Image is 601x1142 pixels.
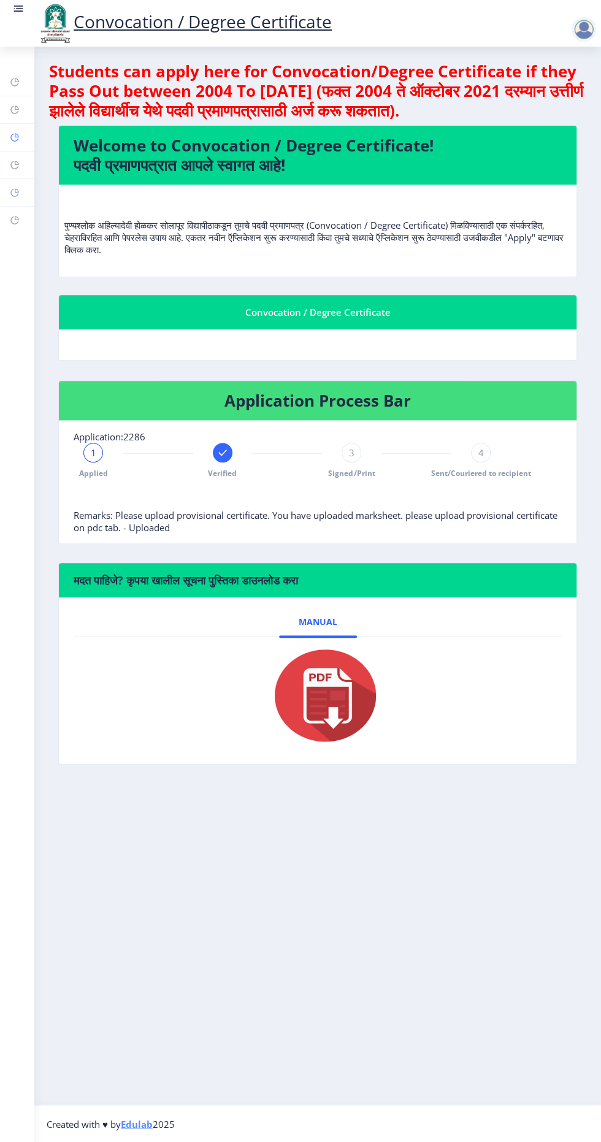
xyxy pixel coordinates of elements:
[74,391,562,410] h4: Application Process Bar
[431,468,531,478] span: Sent/Couriered to recipient
[256,646,379,745] img: pdf.png
[328,468,375,478] span: Signed/Print
[349,446,354,459] span: 3
[478,446,484,459] span: 4
[47,1117,175,1130] span: Created with ♥ by 2025
[74,136,562,175] h4: Welcome to Convocation / Degree Certificate! पदवी प्रमाणपत्रात आपले स्वागत आहे!
[74,431,145,443] span: Application:2286
[91,446,96,459] span: 1
[37,10,332,33] a: Convocation / Degree Certificate
[121,1117,153,1130] a: Edulab
[74,573,562,588] h6: मदत पाहिजे? कृपया खालील सूचना पुस्तिका डाउनलोड करा
[279,607,357,637] a: Manual
[299,617,337,627] span: Manual
[79,468,108,478] span: Applied
[74,305,562,320] div: Convocation / Degree Certificate
[208,468,237,478] span: Verified
[37,2,74,44] img: logo
[64,194,571,256] p: पुण्यश्लोक अहिल्यादेवी होळकर सोलापूर विद्यापीठाकडून तुमचे पदवी प्रमाणपत्र (Convocation / Degree C...
[49,61,586,120] h4: Students can apply here for Convocation/Degree Certificate if they Pass Out between 2004 To [DATE...
[74,509,557,534] span: Remarks: Please upload provisional certificate. You have uploaded marksheet. please upload provis...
